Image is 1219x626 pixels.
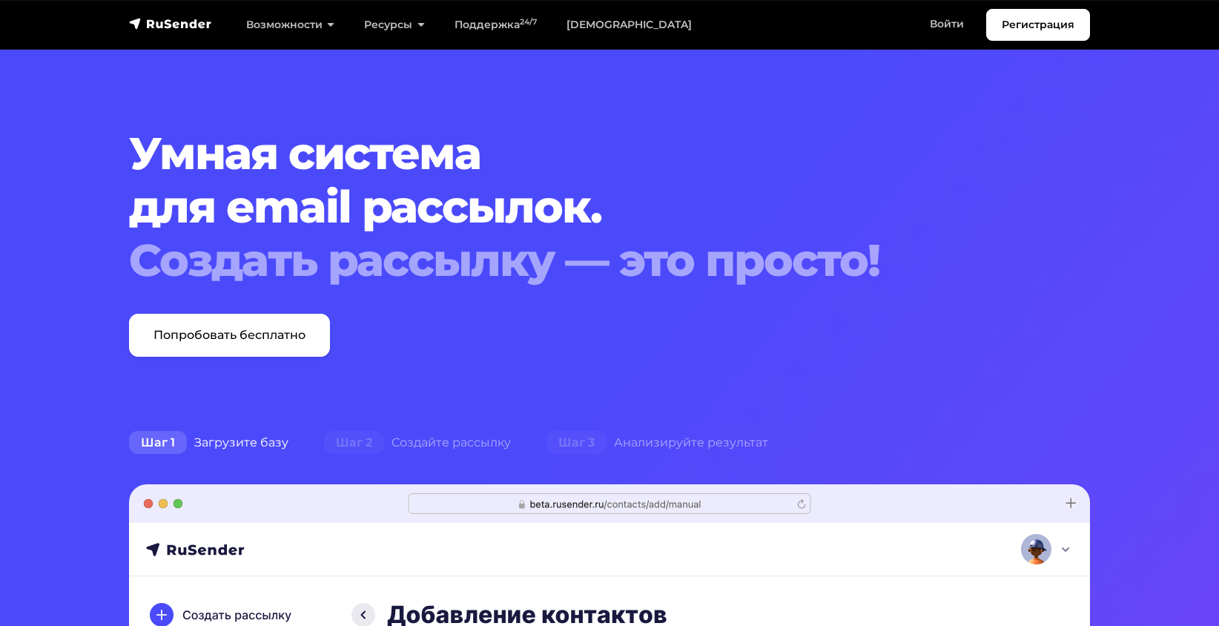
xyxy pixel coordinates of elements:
[231,10,349,40] a: Возможности
[129,16,212,31] img: RuSender
[129,234,1008,287] div: Создать рассылку — это просто!
[520,17,537,27] sup: 24/7
[986,9,1090,41] a: Регистрация
[915,9,979,39] a: Войти
[129,314,330,357] a: Попробовать бесплатно
[129,127,1008,287] h1: Умная система для email рассылок.
[349,10,439,40] a: Ресурсы
[546,431,607,455] span: Шаг 3
[129,431,187,455] span: Шаг 1
[324,431,384,455] span: Шаг 2
[552,10,707,40] a: [DEMOGRAPHIC_DATA]
[306,428,529,458] div: Создайте рассылку
[111,428,306,458] div: Загрузите базу
[529,428,786,458] div: Анализируйте результат
[440,10,552,40] a: Поддержка24/7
